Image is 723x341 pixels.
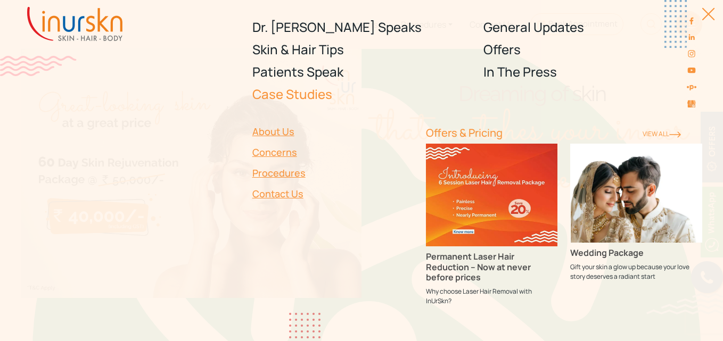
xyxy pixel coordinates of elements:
[252,83,471,105] a: Case Studies
[252,142,413,163] a: Concerns
[426,252,558,282] h3: Permanent Laser Hair Reduction – Now at never before prices
[252,163,413,184] a: Procedures
[252,61,471,83] a: Patients Speak
[687,33,696,41] img: linkedin
[426,144,558,246] img: Permanent Laser Hair Reduction – Now at never before prices
[252,38,471,61] a: Skin & Hair Tips
[687,66,696,74] img: youtube
[252,16,471,38] a: Dr. [PERSON_NAME] Speaks
[252,184,413,204] a: Contact Us
[426,127,630,139] h6: Offers & Pricing
[570,262,702,281] p: Gift your skin a glow up because your love story deserves a radiant start
[570,248,702,258] h3: Wedding Package
[483,61,702,83] a: In The Press
[669,131,681,138] img: orange-rightarrow
[687,16,696,25] img: facebook
[570,144,702,243] img: Wedding Package
[687,101,696,108] img: Skin-and-Hair-Clinic
[426,287,558,306] p: Why choose Laser Hair Removal with InUrSkn?
[643,129,681,138] a: View ALl
[252,121,413,142] a: About Us
[483,38,702,61] a: Offers
[687,49,696,58] img: instagram
[483,16,702,38] a: General Updates
[686,82,696,92] img: sejal-saheta-dermatologist
[27,7,122,41] img: inurskn-logo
